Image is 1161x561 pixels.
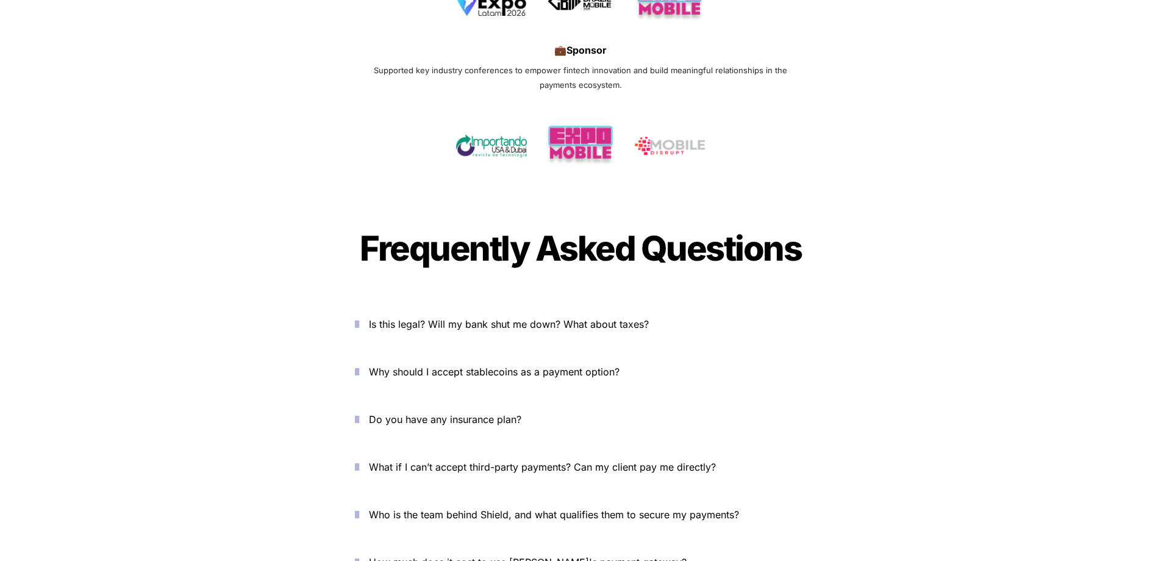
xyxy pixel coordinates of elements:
[369,461,716,473] span: What if I can’t accept third-party payments? Can my client pay me directly?
[369,318,649,330] span: Is this legal? Will my bank shut me down? What about taxes?
[337,496,824,534] button: Who is the team behind Shield, and what qualifies them to secure my payments?
[369,413,521,425] span: Do you have any insurance plan?
[337,448,824,486] button: What if I can’t accept third-party payments? Can my client pay me directly?
[554,44,566,56] span: 💼
[337,353,824,391] button: Why should I accept stablecoins as a payment option?
[369,366,620,378] span: Why should I accept stablecoins as a payment option?
[337,305,824,343] button: Is this legal? Will my bank shut me down? What about taxes?
[337,400,824,438] button: Do you have any insurance plan?
[374,65,790,90] span: Supported key industry conferences to empower fintech innovation and build meaningful relationshi...
[369,509,739,521] span: Who is the team behind Shield, and what qualifies them to secure my payments?
[566,44,607,56] strong: Sponsor
[360,228,801,269] span: Frequently Asked Questions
